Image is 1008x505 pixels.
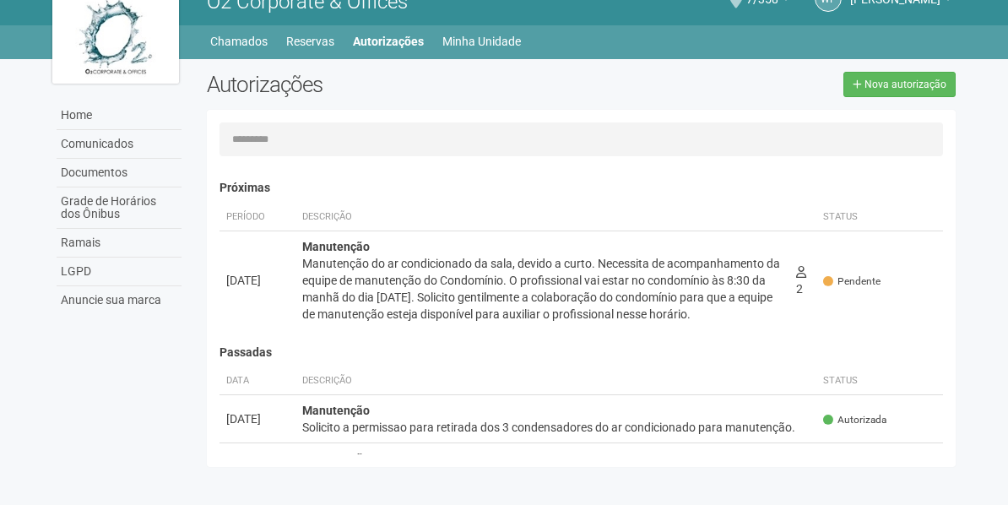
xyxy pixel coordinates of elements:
a: Documentos [57,159,182,187]
div: Solicito a permissao para retirada dos 3 condensadores do ar condicionado para manutenção. [302,419,810,436]
a: Minha Unidade [442,30,521,53]
h2: Autorizações [207,72,568,97]
strong: Manutenção [302,240,370,253]
a: Home [57,101,182,130]
th: Descrição [295,204,789,231]
div: [DATE] [226,272,289,289]
th: Período [219,204,295,231]
span: Nova autorização [864,79,946,90]
span: Autorizada [823,413,886,427]
a: LGPD [57,258,182,286]
th: Status [816,204,943,231]
a: Ramais [57,229,182,258]
a: Comunicados [57,130,182,159]
span: 2 [796,265,806,296]
a: Grade de Horários dos Ônibus [57,187,182,229]
a: Reservas [286,30,334,53]
th: Data [219,367,295,395]
a: Chamados [210,30,268,53]
div: [DATE] [226,410,289,427]
h4: Próximas [219,182,943,194]
strong: Manutenção [302,452,370,465]
strong: Manutenção [302,404,370,417]
a: Nova autorização [843,72,956,97]
th: Status [816,367,943,395]
h4: Passadas [219,346,943,359]
div: Manutenção do ar condicionado da sala, devido a curto. Necessita de acompanhamento da equipe de m... [302,255,783,323]
a: Autorizações [353,30,424,53]
a: Anuncie sua marca [57,286,182,314]
th: Descrição [295,367,816,395]
span: Pendente [823,274,881,289]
